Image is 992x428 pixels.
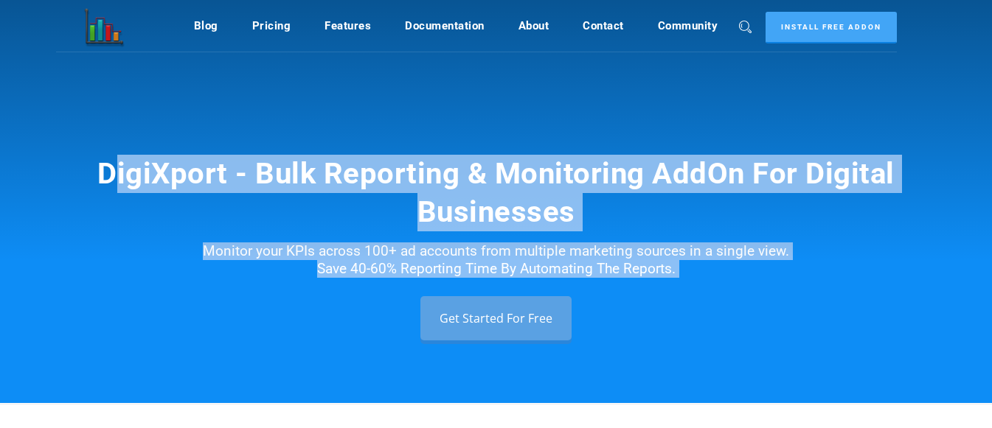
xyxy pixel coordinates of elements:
a: Community [658,12,718,40]
a: Pricing [252,12,291,40]
iframe: Chat Widget [918,357,992,428]
img: website_grey.svg [24,38,35,50]
div: Palabras clave [173,87,235,97]
img: logo_orange.svg [24,24,35,35]
a: Blog [194,12,218,40]
a: Get Started For Free [420,296,572,340]
div: Widget de chat [918,357,992,428]
h1: DigiXport - Bulk Reporting & Monitoring AddOn For Digital Businesses [76,155,917,231]
a: Documentation [405,12,485,40]
div: v 4.0.25 [41,24,72,35]
div: [PERSON_NAME]: [DOMAIN_NAME] [38,38,211,50]
a: Features [325,12,371,40]
img: tab_domain_overview_orange.svg [61,85,73,97]
a: Install Free Addon [766,12,897,43]
div: Dominio [77,87,113,97]
a: About [518,12,549,40]
img: tab_keywords_by_traffic_grey.svg [157,85,169,97]
a: Contact [583,12,624,40]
